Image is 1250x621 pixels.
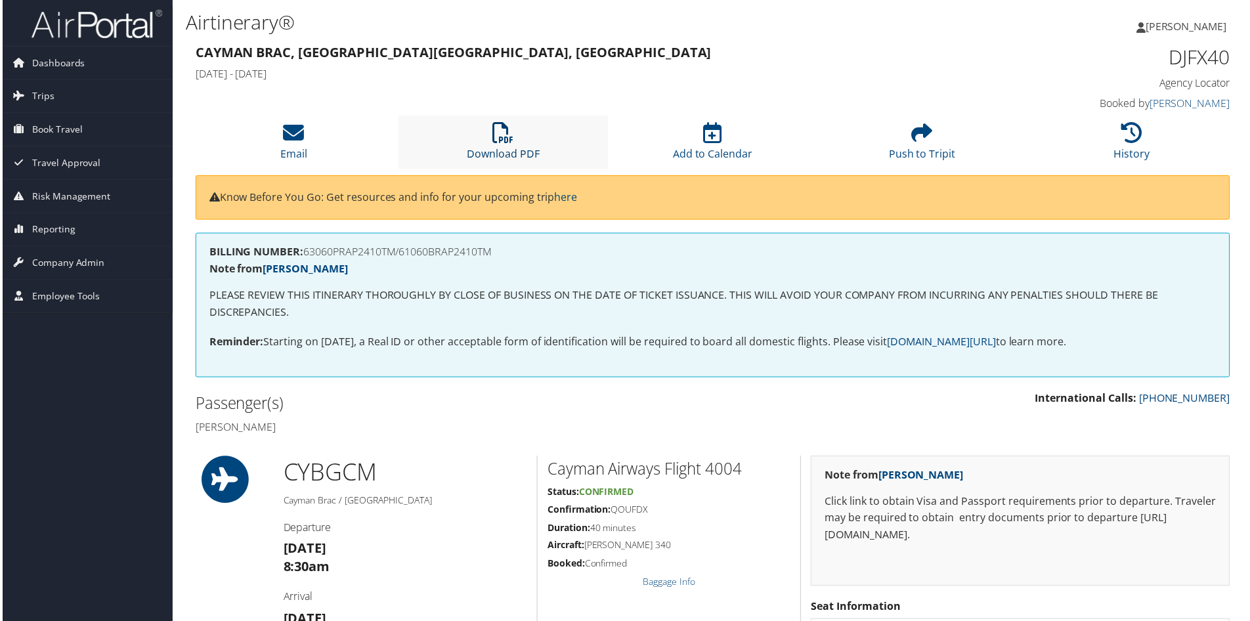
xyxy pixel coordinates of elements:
[547,523,590,536] strong: Duration:
[30,214,73,247] span: Reporting
[207,247,1218,258] h4: 63060PRAP2410TM/61060BRAP2410TM
[279,130,306,161] a: Email
[1148,19,1229,33] span: [PERSON_NAME]
[673,130,753,161] a: Add to Calendar
[1037,393,1138,407] strong: International Calls:
[207,335,1218,352] p: Starting on [DATE], a Real ID or other acceptable form of identification will be required to boar...
[282,522,527,536] h4: Departure
[547,541,584,553] strong: Aircraft:
[282,591,527,606] h4: Arrival
[194,43,712,61] strong: Cayman Brac, [GEOGRAPHIC_DATA] [GEOGRAPHIC_DATA], [GEOGRAPHIC_DATA]
[207,190,1218,207] p: Know Before You Go: Get resources and info for your upcoming trip
[30,80,52,113] span: Trips
[207,263,347,277] strong: Note from
[643,578,695,590] a: Baggage Info
[811,601,901,616] strong: Seat Information
[825,469,964,484] strong: Note from
[547,541,791,554] h5: [PERSON_NAME] 340
[987,96,1232,111] h4: Booked by
[207,335,262,350] strong: Reminder:
[261,263,347,277] a: [PERSON_NAME]
[1141,393,1232,407] a: [PHONE_NUMBER]
[547,523,791,536] h5: 40 minutes
[554,190,577,205] a: here
[282,496,527,509] h5: Cayman Brac / [GEOGRAPHIC_DATA]
[987,43,1232,71] h1: DJFX40
[30,247,102,280] span: Company Admin
[466,130,539,161] a: Download PDF
[547,559,791,572] h5: Confirmed
[578,487,634,500] span: Confirmed
[987,76,1232,91] h4: Agency Locator
[30,147,98,180] span: Travel Approval
[207,288,1218,322] p: PLEASE REVIEW THIS ITINERARY THOROUGHLY BY CLOSE OF BUSINESS ON THE DATE OF TICKET ISSUANCE. THIS...
[1152,96,1232,111] a: [PERSON_NAME]
[184,9,890,36] h1: Airtinerary®
[547,460,791,482] h2: Cayman Airways Flight 4004
[194,67,968,81] h4: [DATE] - [DATE]
[194,421,703,436] h4: [PERSON_NAME]
[194,394,703,416] h2: Passenger(s)
[888,335,997,350] a: [DOMAIN_NAME][URL]
[30,281,98,314] span: Employee Tools
[282,458,527,490] h1: CYB GCM
[30,47,83,79] span: Dashboards
[29,9,160,39] img: airportal-logo.png
[207,246,302,260] strong: BILLING NUMBER:
[1138,7,1242,46] a: [PERSON_NAME]
[890,130,957,161] a: Push to Tripit
[825,495,1218,546] p: Click link to obtain Visa and Passport requirements prior to departure. Traveler may be required ...
[282,560,328,578] strong: 8:30am
[547,559,584,572] strong: Booked:
[879,469,964,484] a: [PERSON_NAME]
[547,505,611,517] strong: Confirmation:
[1115,130,1152,161] a: History
[547,505,791,518] h5: QOUFDX
[30,181,108,213] span: Risk Management
[547,487,578,500] strong: Status:
[282,542,325,559] strong: [DATE]
[30,114,80,146] span: Book Travel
